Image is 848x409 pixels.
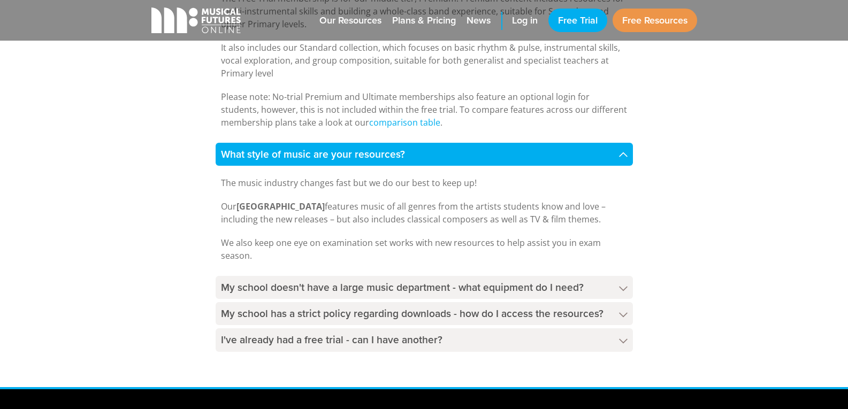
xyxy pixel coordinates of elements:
h4: My school has a strict policy regarding downloads - how do I access the resources? [216,302,633,325]
h4: My school doesn't have a large music department - what equipment do I need? [216,276,633,299]
p: Our features music of all genres from the artists students know and love – including the new rele... [221,200,628,226]
span: Our Resources [319,14,381,27]
span: Plans & Pricing [392,14,456,27]
a: Free Resources [613,9,697,32]
p: Please note: No-trial Premium and Ultimate memberships also feature an optional login for student... [221,90,628,129]
h4: What style of music are your resources? [216,143,633,166]
p: We also keep one eye on examination set works with new resources to help assist you in exam season. [221,236,628,262]
p: The music industry changes fast but we do our best to keep up! [221,176,628,189]
strong: [GEOGRAPHIC_DATA] [236,200,325,212]
h4: I've already had a free trial - can I have another? [216,328,633,351]
a: Free Trial [548,9,607,32]
span: News [467,14,491,27]
a: comparison table [369,117,440,129]
span: Log in [512,14,538,27]
p: It also includes our Standard collection, which focuses on basic rhythm & pulse, instrumental ski... [221,41,628,80]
